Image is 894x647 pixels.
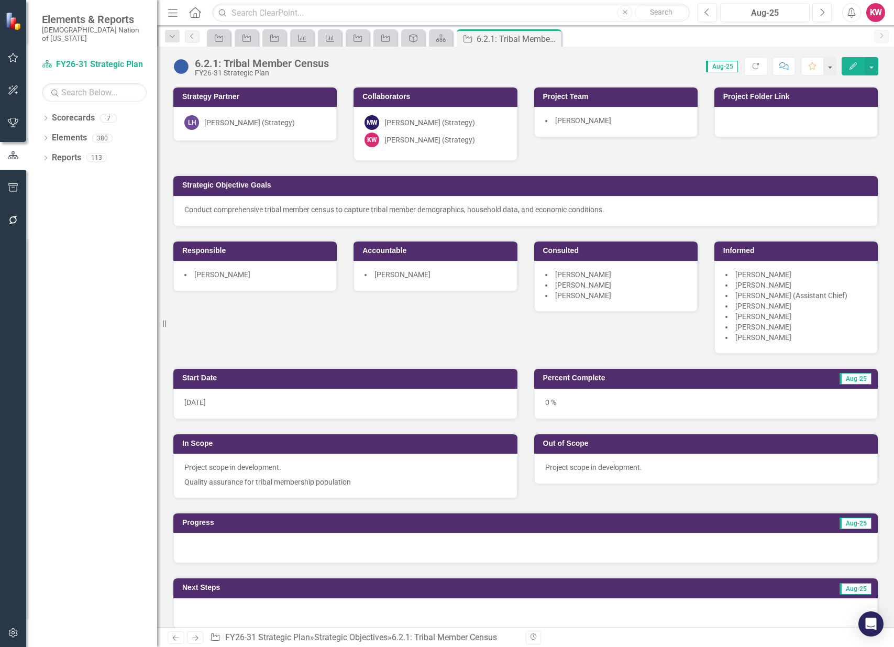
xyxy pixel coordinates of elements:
div: 380 [92,134,113,142]
input: Search Below... [42,83,147,102]
span: [PERSON_NAME] [735,323,791,331]
h3: Informed [723,247,873,255]
span: [PERSON_NAME] [735,270,791,279]
small: [DEMOGRAPHIC_DATA] Nation of [US_STATE] [42,26,147,43]
button: Search [635,5,687,20]
span: Search [650,8,672,16]
div: 113 [86,153,107,162]
h3: Project Team [543,93,692,101]
div: KW [365,133,379,147]
h3: Consulted [543,247,692,255]
h3: Responsible [182,247,332,255]
span: Aug-25 [840,518,871,529]
img: Not Started [173,58,190,75]
span: Elements & Reports [42,13,147,26]
h3: Percent Complete [543,374,759,382]
button: KW [866,3,885,22]
span: [PERSON_NAME] (Assistant Chief) [735,291,847,300]
div: [PERSON_NAME] (Strategy) [204,117,295,128]
h3: Start Date [182,374,512,382]
span: [DATE] [184,398,206,407]
div: FY26-31 Strategic Plan [195,69,329,77]
div: Aug-25 [724,7,806,19]
p: Project scope in development. [184,462,506,475]
span: [PERSON_NAME] [555,281,611,289]
a: Scorecards [52,112,95,124]
span: [PERSON_NAME] [735,312,791,321]
h3: Progress [182,519,521,527]
span: [PERSON_NAME] [194,270,250,279]
a: FY26-31 Strategic Plan [225,632,310,642]
span: Aug-25 [840,583,871,595]
span: Aug-25 [840,373,871,385]
span: [PERSON_NAME] [735,333,791,342]
h3: Accountable [362,247,512,255]
div: 6.2.1: Tribal Member Census [392,632,497,642]
a: Strategic Objectives [314,632,388,642]
div: MW [365,115,379,130]
div: [PERSON_NAME] (Strategy) [384,117,475,128]
div: 0 % [534,389,878,419]
div: LH [184,115,199,130]
span: [PERSON_NAME] [735,302,791,310]
img: ClearPoint Strategy [5,12,24,30]
div: 7 [100,114,117,123]
h3: Strategic Objective Goals [182,181,873,189]
a: Reports [52,152,81,164]
a: FY26-31 Strategic Plan [42,59,147,71]
p: Project scope in development. [545,462,867,473]
div: 6.2.1: Tribal Member Census [195,58,329,69]
h3: Next Steps [182,584,551,591]
p: Quality assurance for tribal membership population [184,475,506,487]
button: Aug-25 [720,3,810,22]
h3: Strategy Partner [182,93,332,101]
div: [PERSON_NAME] (Strategy) [384,135,475,145]
input: Search ClearPoint... [212,4,690,22]
a: Elements [52,132,87,144]
span: [PERSON_NAME] [374,270,431,279]
h3: Collaborators [362,93,512,101]
div: » » [210,632,517,644]
span: [PERSON_NAME] [555,116,611,125]
span: [PERSON_NAME] [735,281,791,289]
span: [PERSON_NAME] [555,291,611,300]
span: [PERSON_NAME] [555,270,611,279]
div: 6.2.1: Tribal Member Census [477,32,559,46]
span: Aug-25 [706,61,738,72]
h3: Project Folder Link [723,93,873,101]
div: Open Intercom Messenger [858,611,884,637]
h3: In Scope [182,440,512,447]
p: Conduct comprehensive tribal member census to capture tribal member demographics, household data,... [184,204,867,215]
h3: Out of Scope [543,440,873,447]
